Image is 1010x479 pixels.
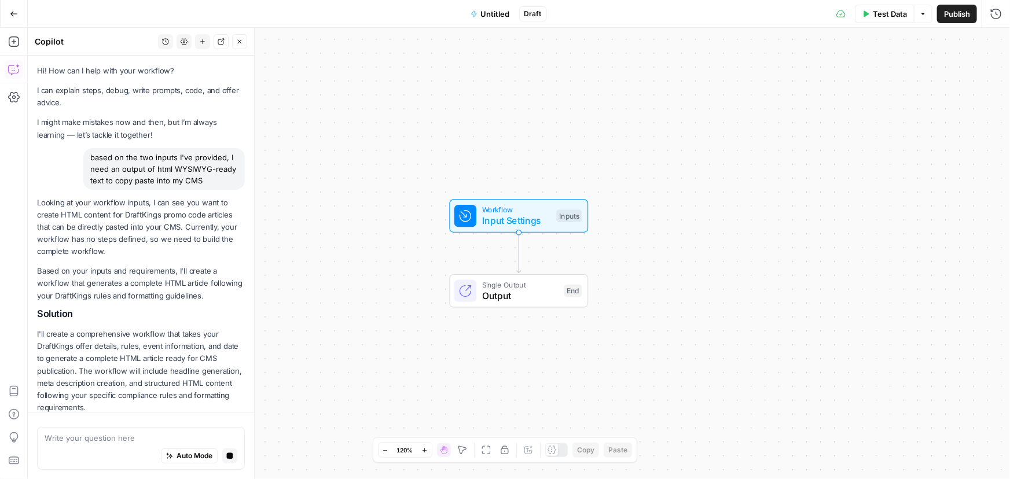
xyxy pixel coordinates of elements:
[944,8,970,20] span: Publish
[83,148,245,190] div: based on the two inputs I've provided, I need an output of html WYSIWYG-ready text to copy paste ...
[37,328,245,414] p: I'll create a comprehensive workflow that takes your DraftKings offer details, rules, event infor...
[37,116,245,141] p: I might make mistakes now and then, but I’m always learning — let’s tackle it together!
[37,197,245,258] p: Looking at your workflow inputs, I can see you want to create HTML content for DraftKings promo c...
[37,265,245,301] p: Based on your inputs and requirements, I'll create a workflow that generates a complete HTML arti...
[35,36,155,47] div: Copilot
[481,8,510,20] span: Untitled
[608,445,627,455] span: Paste
[482,279,559,290] span: Single Output
[482,289,559,303] span: Output
[161,448,218,463] button: Auto Mode
[517,233,521,273] g: Edge from start to end
[572,443,599,458] button: Copy
[604,443,632,458] button: Paste
[482,204,551,215] span: Workflow
[412,199,627,233] div: WorkflowInput SettingsInputs
[855,5,914,23] button: Test Data
[524,9,542,19] span: Draft
[482,214,551,228] span: Input Settings
[177,451,212,461] span: Auto Mode
[873,8,907,20] span: Test Data
[937,5,977,23] button: Publish
[37,65,245,77] p: Hi! How can I help with your workflow?
[37,308,245,319] h2: Solution
[564,285,582,297] div: End
[397,445,413,455] span: 120%
[556,209,582,222] div: Inputs
[464,5,517,23] button: Untitled
[412,274,627,308] div: Single OutputOutputEnd
[37,84,245,109] p: I can explain steps, debug, write prompts, code, and offer advice.
[577,445,594,455] span: Copy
